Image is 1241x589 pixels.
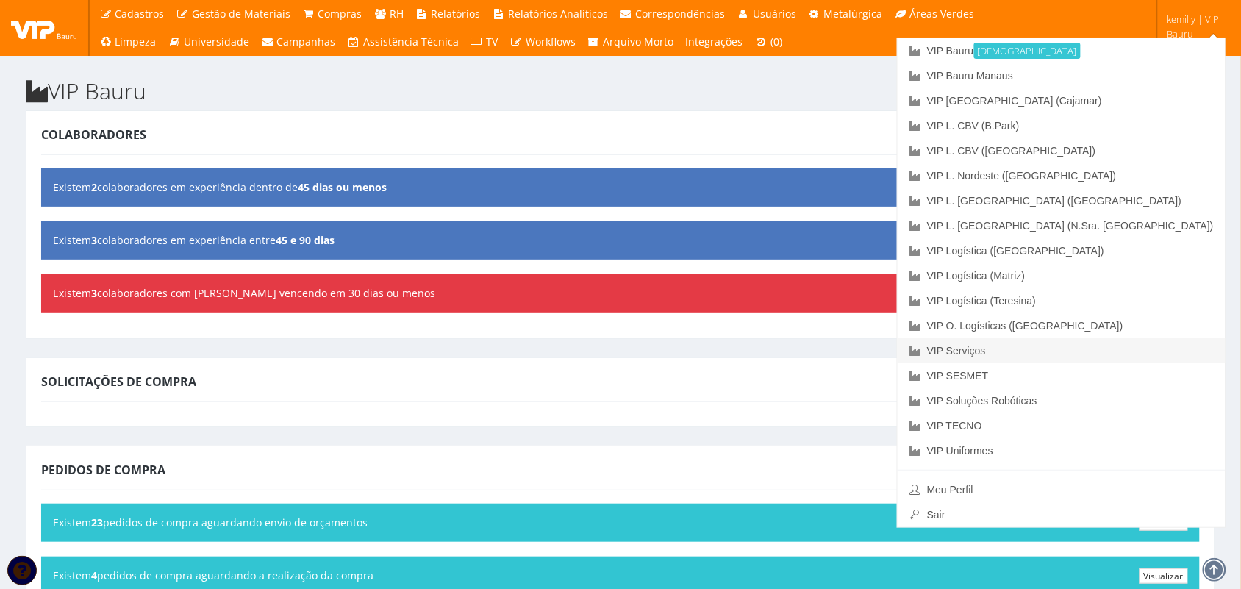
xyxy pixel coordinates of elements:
a: VIP O. Logísticas ([GEOGRAPHIC_DATA]) [898,313,1226,338]
span: Universidade [184,35,249,49]
a: VIP Soluções Robóticas [898,388,1226,413]
a: (0) [749,28,789,56]
span: Workflows [526,35,576,49]
a: Limpeza [93,28,162,56]
a: VIP Uniformes [898,438,1226,463]
span: Assistência Técnica [363,35,459,49]
h2: VIP Bauru [26,79,1215,103]
img: logo [11,17,77,39]
a: VIP Logística (Matriz) [898,263,1226,288]
b: 45 e 90 dias [276,233,335,247]
a: Sair [898,502,1226,527]
span: Pedidos de Compra [41,462,165,478]
a: VIP Bauru Manaus [898,63,1226,88]
span: Gestão de Materiais [192,7,290,21]
b: 4 [91,568,97,582]
a: Universidade [162,28,256,56]
b: 3 [91,286,97,300]
span: Relatórios Analíticos [508,7,608,21]
span: Colaboradores [41,126,146,143]
a: VIP L. [GEOGRAPHIC_DATA] ([GEOGRAPHIC_DATA]) [898,188,1226,213]
a: VIP Bauru[DEMOGRAPHIC_DATA] [898,38,1226,63]
a: VIP Logística ([GEOGRAPHIC_DATA]) [898,238,1226,263]
a: Campanhas [255,28,342,56]
span: Metalúrgica [824,7,883,21]
a: Arquivo Morto [582,28,680,56]
a: VIP [GEOGRAPHIC_DATA] (Cajamar) [898,88,1226,113]
span: Arquivo Morto [604,35,674,49]
div: Existem colaboradores em experiência dentro de [41,168,1200,207]
span: TV [487,35,498,49]
b: 2 [91,180,97,194]
small: [DEMOGRAPHIC_DATA] [974,43,1081,59]
span: Integrações [686,35,743,49]
a: Workflows [504,28,582,56]
div: Existem colaboradores em experiência entre [41,221,1200,260]
div: Existem colaboradores com [PERSON_NAME] vencendo em 30 dias ou menos [41,274,1200,313]
span: kemilly | VIP Bauru [1167,12,1222,41]
a: VIP Logística (Teresina) [898,288,1226,313]
b: 23 [91,515,103,529]
span: Cadastros [115,7,165,21]
a: Integrações [680,28,749,56]
span: (0) [770,35,782,49]
a: VIP L. CBV (B.Park) [898,113,1226,138]
span: Solicitações de Compra [41,374,196,390]
a: TV [465,28,504,56]
a: Assistência Técnica [342,28,465,56]
span: Áreas Verdes [910,7,975,21]
b: 3 [91,233,97,247]
a: VIP SESMET [898,363,1226,388]
a: VIP TECNO [898,413,1226,438]
div: Existem pedidos de compra aguardando envio de orçamentos [41,504,1200,542]
a: VIP L. CBV ([GEOGRAPHIC_DATA]) [898,138,1226,163]
a: VIP L. [GEOGRAPHIC_DATA] (N.Sra. [GEOGRAPHIC_DATA]) [898,213,1226,238]
span: Limpeza [115,35,157,49]
a: Meu Perfil [898,477,1226,502]
span: Correspondências [636,7,726,21]
a: VIP Serviços [898,338,1226,363]
a: Visualizar [1140,568,1188,584]
span: Usuários [753,7,796,21]
span: RH [390,7,404,21]
span: Compras [318,7,362,21]
span: Campanhas [277,35,336,49]
a: VIP L. Nordeste ([GEOGRAPHIC_DATA]) [898,163,1226,188]
b: 45 dias ou menos [298,180,387,194]
span: Relatórios [432,7,481,21]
